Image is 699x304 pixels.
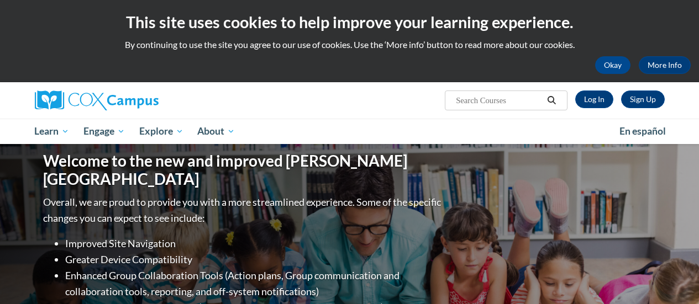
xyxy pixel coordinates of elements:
a: En español [612,120,673,143]
a: Engage [76,119,132,144]
button: Search [543,94,560,107]
div: Main menu [27,119,673,144]
h1: Welcome to the new and improved [PERSON_NAME][GEOGRAPHIC_DATA] [43,152,444,189]
img: Cox Campus [35,90,159,110]
a: More Info [639,56,691,74]
a: About [190,119,242,144]
a: Cox Campus [35,90,234,110]
input: Search Courses [455,94,543,107]
a: Register [621,90,665,108]
p: By continuing to use the site you agree to our use of cookies. Use the ‘More info’ button to read... [8,39,691,51]
h2: This site uses cookies to help improve your learning experience. [8,11,691,33]
span: Explore [139,125,183,138]
p: Overall, we are proud to provide you with a more streamlined experience. Some of the specific cha... [43,194,444,226]
span: Engage [83,125,125,138]
button: Okay [595,56,630,74]
a: Learn [28,119,77,144]
li: Greater Device Compatibility [65,252,444,268]
li: Enhanced Group Collaboration Tools (Action plans, Group communication and collaboration tools, re... [65,268,444,300]
span: About [197,125,235,138]
li: Improved Site Navigation [65,236,444,252]
a: Log In [575,90,613,108]
iframe: Button to launch messaging window [655,260,690,295]
span: Learn [34,125,69,138]
span: En español [619,125,666,137]
a: Explore [132,119,191,144]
